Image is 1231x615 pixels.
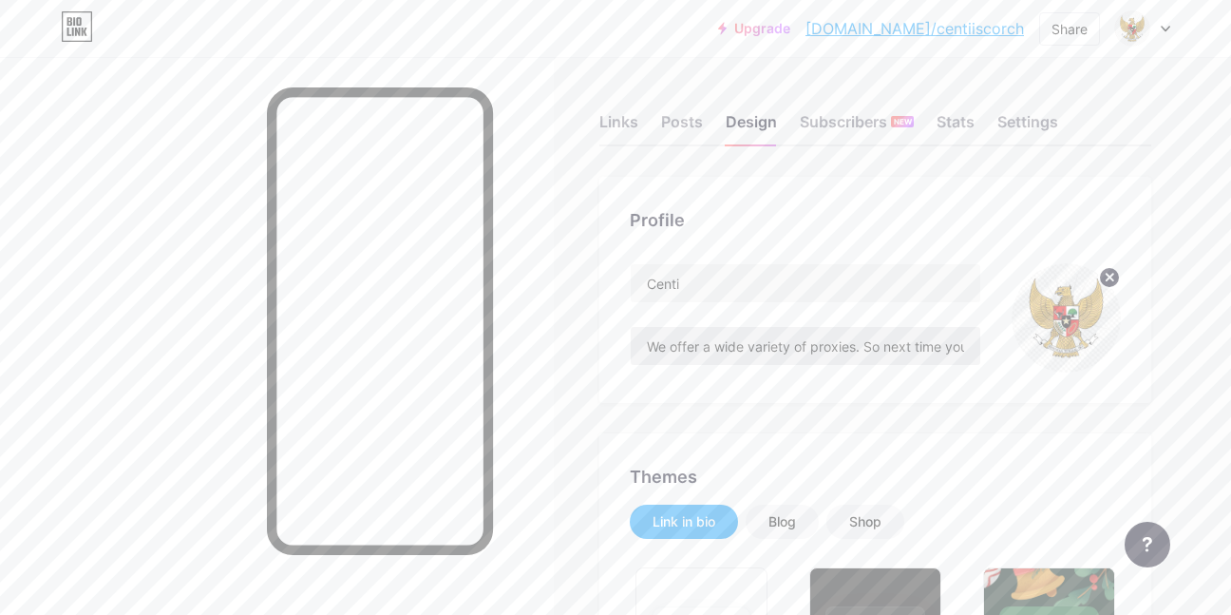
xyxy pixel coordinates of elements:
[768,512,796,531] div: Blog
[599,110,638,144] div: Links
[631,264,980,302] input: Name
[800,110,914,144] div: Subscribers
[630,207,1121,233] div: Profile
[631,327,980,365] input: Bio
[718,21,790,36] a: Upgrade
[726,110,777,144] div: Design
[1051,19,1088,39] div: Share
[630,464,1121,490] div: Themes
[653,512,715,531] div: Link in bio
[661,110,703,144] div: Posts
[805,17,1024,40] a: [DOMAIN_NAME]/centiiscorch
[849,512,881,531] div: Shop
[1114,10,1150,47] img: centiiscorch
[1012,263,1121,373] img: centiiscorch
[894,116,912,127] span: NEW
[997,110,1058,144] div: Settings
[937,110,975,144] div: Stats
